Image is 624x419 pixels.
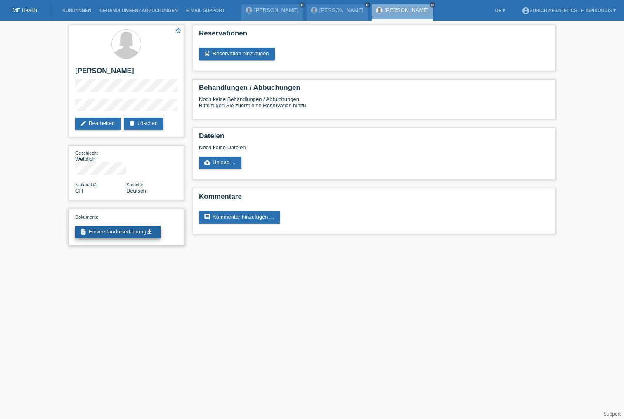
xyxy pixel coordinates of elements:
[126,188,146,194] span: Deutsch
[75,226,161,238] a: descriptionEinverständniserklärungget_app
[199,211,280,224] a: commentKommentar hinzufügen ...
[199,29,549,42] h2: Reservationen
[146,228,153,235] i: get_app
[199,48,275,60] a: post_addReservation hinzufügen
[300,3,304,7] i: close
[75,67,177,79] h2: [PERSON_NAME]
[182,8,229,13] a: E-Mail Support
[522,7,530,15] i: account_circle
[430,2,435,8] a: close
[254,7,298,13] a: [PERSON_NAME]
[385,7,429,13] a: [PERSON_NAME]
[80,120,87,127] i: edit
[364,2,370,8] a: close
[204,214,210,220] i: comment
[430,3,435,7] i: close
[75,150,126,162] div: Weiblich
[75,188,83,194] span: Schweiz
[518,8,620,13] a: account_circleZürich Aesthetics - F. Ispikoudis ▾
[491,8,509,13] a: DE ▾
[126,182,143,187] span: Sprache
[299,2,305,8] a: close
[58,8,95,13] a: Kund*innen
[204,159,210,166] i: cloud_upload
[365,3,369,7] i: close
[204,50,210,57] i: post_add
[199,96,549,115] div: Noch keine Behandlungen / Abbuchungen Bitte fügen Sie zuerst eine Reservation hinzu.
[199,144,451,151] div: Noch keine Dateien
[12,7,37,13] a: MF Health
[75,182,98,187] span: Nationalität
[75,118,121,130] a: editBearbeiten
[95,8,182,13] a: Behandlungen / Abbuchungen
[129,120,135,127] i: delete
[124,118,163,130] a: deleteLöschen
[75,214,98,219] span: Dokumente
[603,411,621,417] a: Support
[199,84,549,96] h2: Behandlungen / Abbuchungen
[175,27,182,34] i: star_border
[75,151,98,155] span: Geschlecht
[80,228,87,235] i: description
[319,7,364,13] a: [PERSON_NAME]
[199,157,241,169] a: cloud_uploadUpload ...
[175,27,182,35] a: star_border
[199,193,549,205] h2: Kommentare
[199,132,549,144] h2: Dateien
